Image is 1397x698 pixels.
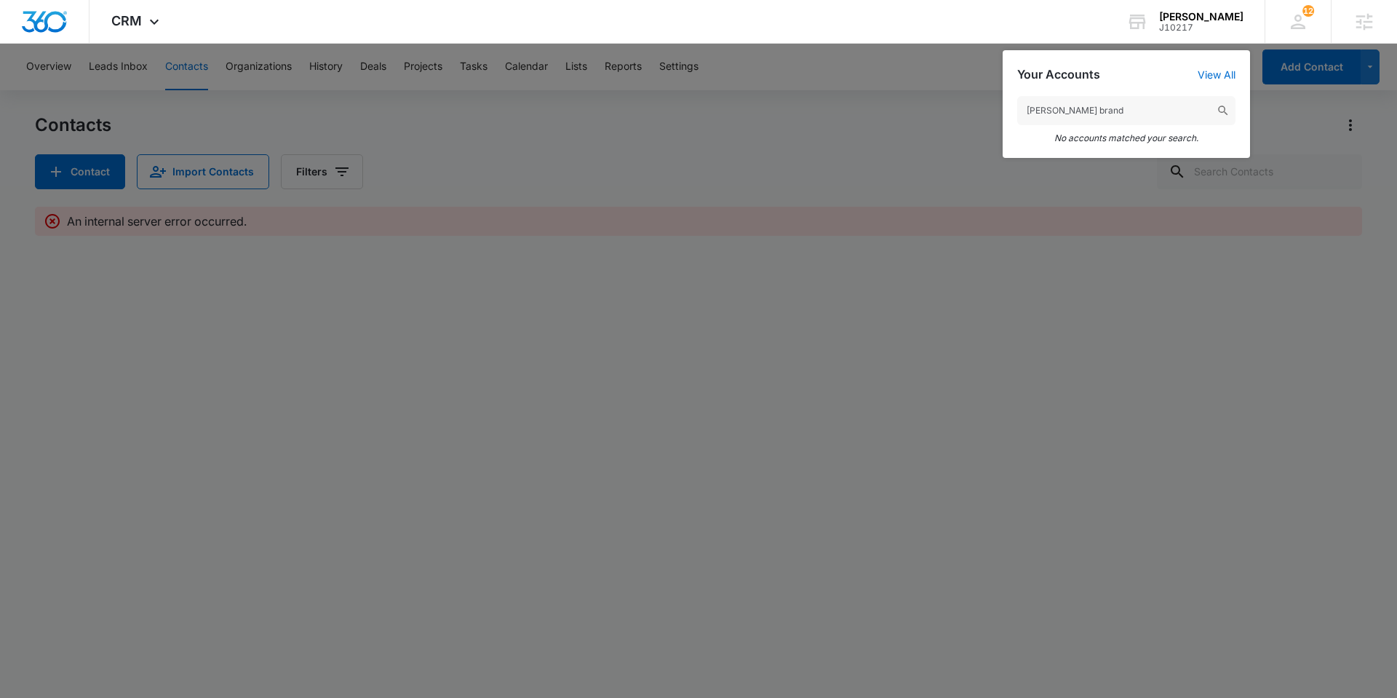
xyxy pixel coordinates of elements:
[1302,5,1314,17] div: notifications count
[1017,96,1235,125] input: Search Accounts
[1198,68,1235,81] a: View All
[1159,23,1243,33] div: account id
[1017,68,1100,82] h2: Your Accounts
[1159,11,1243,23] div: account name
[1017,132,1235,143] em: No accounts matched your search.
[111,13,142,28] span: CRM
[1302,5,1314,17] span: 12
